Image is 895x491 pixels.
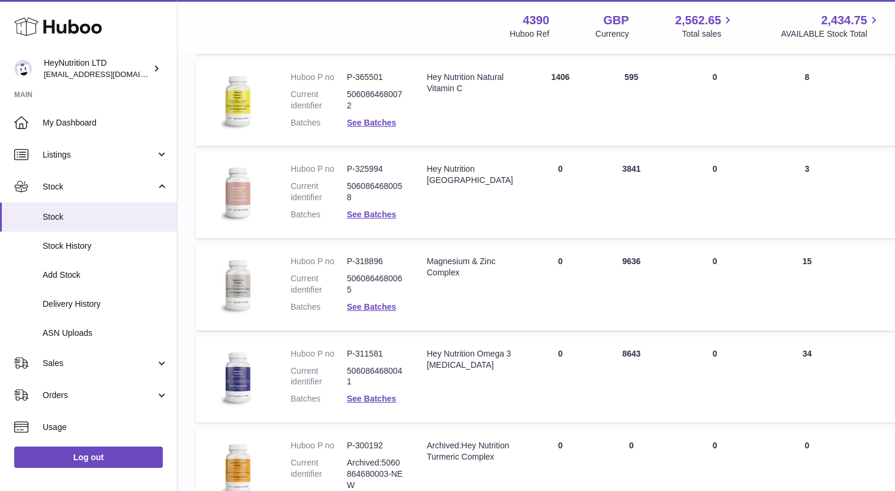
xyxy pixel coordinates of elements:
dt: Batches [291,117,347,129]
dt: Current identifier [291,181,347,203]
div: Currency [595,28,629,40]
td: 0 [667,244,763,330]
span: Sales [43,358,156,369]
td: 0 [525,244,596,330]
span: 2,434.75 [821,12,867,28]
img: product image [208,72,267,131]
dd: Archived:5060864680003-NEW [347,457,403,491]
td: 9636 [596,244,667,330]
div: Hey Nutrition Natural Vitamin C [427,72,513,94]
span: ASN Uploads [43,328,168,339]
dt: Huboo P no [291,348,347,360]
dd: 5060864680041 [347,365,403,388]
td: 0 [667,336,763,423]
a: Log out [14,447,163,468]
td: 595 [596,60,667,146]
a: See Batches [347,210,396,219]
img: info@heynutrition.com [14,60,32,78]
dt: Current identifier [291,457,347,491]
dt: Huboo P no [291,72,347,83]
img: product image [208,256,267,315]
strong: 4390 [523,12,549,28]
td: 0 [667,60,763,146]
dt: Current identifier [291,273,347,296]
td: 0 [525,152,596,238]
td: 3841 [596,152,667,238]
span: My Dashboard [43,117,168,129]
dd: P-365501 [347,72,403,83]
td: 15 [762,244,851,330]
td: 8643 [596,336,667,423]
img: product image [208,163,267,223]
div: Magnesium & Zinc Complex [427,256,513,278]
span: [EMAIL_ADDRESS][DOMAIN_NAME] [44,69,174,79]
td: 0 [667,152,763,238]
dd: 5060864680065 [347,273,403,296]
a: See Batches [347,394,396,403]
span: Stock [43,181,156,192]
span: Usage [43,422,168,433]
span: Add Stock [43,269,168,281]
dt: Huboo P no [291,440,347,451]
span: Total sales [682,28,735,40]
td: 1406 [525,60,596,146]
td: 8 [762,60,851,146]
dd: P-325994 [347,163,403,175]
a: 2,562.65 Total sales [675,12,735,40]
div: Hey Nutrition Omega 3 [MEDICAL_DATA] [427,348,513,371]
dd: P-300192 [347,440,403,451]
span: Listings [43,149,156,161]
dd: P-318896 [347,256,403,267]
dd: 5060864680058 [347,181,403,203]
td: 34 [762,336,851,423]
div: Huboo Ref [510,28,549,40]
dt: Current identifier [291,365,347,388]
dt: Batches [291,393,347,405]
dt: Huboo P no [291,256,347,267]
dt: Huboo P no [291,163,347,175]
td: 3 [762,152,851,238]
dt: Batches [291,209,347,220]
dd: P-311581 [347,348,403,360]
div: HeyNutrition LTD [44,57,150,80]
strong: GBP [603,12,629,28]
span: AVAILABLE Stock Total [781,28,881,40]
span: Stock History [43,240,168,252]
dt: Current identifier [291,89,347,111]
div: Hey Nutrition [GEOGRAPHIC_DATA] [427,163,513,186]
span: 2,562.65 [675,12,722,28]
span: Delivery History [43,299,168,310]
span: Stock [43,211,168,223]
a: See Batches [347,302,396,312]
dt: Batches [291,301,347,313]
a: 2,434.75 AVAILABLE Stock Total [781,12,881,40]
span: Orders [43,390,156,401]
div: Archived:Hey Nutrition Turmeric Complex [427,440,513,463]
img: product image [208,348,267,407]
a: See Batches [347,118,396,127]
dd: 5060864680072 [347,89,403,111]
td: 0 [525,336,596,423]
